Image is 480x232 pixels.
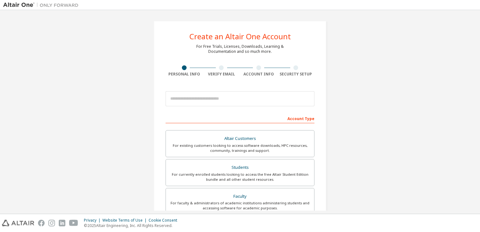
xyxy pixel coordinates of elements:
[38,220,45,226] img: facebook.svg
[149,218,181,223] div: Cookie Consent
[166,72,203,77] div: Personal Info
[3,2,82,8] img: Altair One
[84,218,102,223] div: Privacy
[170,192,310,201] div: Faculty
[59,220,65,226] img: linkedin.svg
[240,72,277,77] div: Account Info
[69,220,78,226] img: youtube.svg
[277,72,315,77] div: Security Setup
[170,201,310,211] div: For faculty & administrators of academic institutions administering students and accessing softwa...
[2,220,34,226] img: altair_logo.svg
[84,223,181,228] p: © 2025 Altair Engineering, Inc. All Rights Reserved.
[170,134,310,143] div: Altair Customers
[48,220,55,226] img: instagram.svg
[170,163,310,172] div: Students
[170,143,310,153] div: For existing customers looking to access software downloads, HPC resources, community, trainings ...
[203,72,240,77] div: Verify Email
[170,172,310,182] div: For currently enrolled students looking to access the free Altair Student Edition bundle and all ...
[102,218,149,223] div: Website Terms of Use
[196,44,284,54] div: For Free Trials, Licenses, Downloads, Learning & Documentation and so much more.
[166,113,314,123] div: Account Type
[189,33,291,40] div: Create an Altair One Account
